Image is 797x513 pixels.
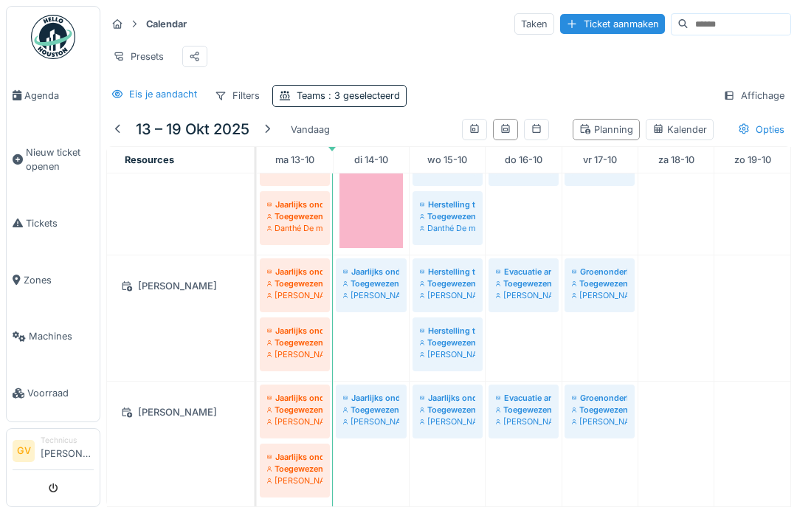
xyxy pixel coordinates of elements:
[285,120,336,140] div: Vandaag
[496,278,551,289] div: Toegewezen
[125,154,174,165] span: Resources
[572,404,627,416] div: Toegewezen
[572,278,627,289] div: Toegewezen
[652,123,707,137] div: Kalender
[41,435,94,466] li: [PERSON_NAME]
[267,278,322,289] div: Toegewezen
[106,46,170,67] div: Presets
[343,392,399,404] div: Jaarlijks onderhoud acodrains
[420,266,475,278] div: Herstelling trap chauffeurs en trap medewerkers
[7,365,100,421] a: Voorraad
[343,278,399,289] div: Toegewezen
[420,404,475,416] div: Toegewezen
[579,150,621,170] a: 17 oktober 2025
[496,404,551,416] div: Toegewezen
[208,85,266,106] div: Filters
[496,416,551,427] div: [PERSON_NAME]
[267,266,322,278] div: Jaarlijks onderhoud acodrains
[267,416,322,427] div: [PERSON_NAME]
[420,325,475,337] div: Herstelling trap chauffeurs en trap medewerkers
[560,14,665,34] div: Ticket aanmaken
[116,277,245,295] div: [PERSON_NAME]
[496,392,551,404] div: Evacuatie archief in parking 3 - Deel Directie / vertrouwelijke documenten
[420,392,475,404] div: Jaarlijks onderhoud acodrains
[343,289,399,301] div: [PERSON_NAME]
[514,13,554,35] div: Taken
[267,348,322,360] div: [PERSON_NAME]
[420,416,475,427] div: [PERSON_NAME]
[267,404,322,416] div: Toegewezen
[7,67,100,124] a: Agenda
[13,440,35,462] li: GV
[267,463,322,475] div: Toegewezen
[655,150,698,170] a: 18 oktober 2025
[424,150,471,170] a: 15 oktober 2025
[572,392,627,404] div: Groenonderhoud en garage [DATE]
[7,124,100,195] a: Nieuw ticket openen
[26,145,94,173] span: Nieuw ticket openen
[420,210,475,222] div: Toegewezen
[7,309,100,365] a: Machines
[267,475,322,486] div: [PERSON_NAME]
[267,392,322,404] div: Jaarlijks onderhoud acodrains
[343,266,399,278] div: Jaarlijks onderhoud acodrains
[26,216,94,230] span: Tickets
[496,266,551,278] div: Evacuatie archief in parking 3 - Deel Directie / vertrouwelijke documenten
[420,289,475,301] div: [PERSON_NAME]
[41,435,94,446] div: Technicus
[420,348,475,360] div: [PERSON_NAME]
[717,85,791,106] div: Affichage
[136,120,249,138] h5: 13 – 19 okt 2025
[297,89,400,103] div: Teams
[267,222,322,234] div: Danthé De maeseneer
[267,325,322,337] div: Jaarlijks onderhoud acodrains bij Aalst 34 A (=TDS ex Douane)
[420,337,475,348] div: Toegewezen
[420,278,475,289] div: Toegewezen
[731,119,791,140] div: Opties
[325,90,400,101] span: : 3 geselecteerd
[572,416,627,427] div: [PERSON_NAME]
[572,289,627,301] div: [PERSON_NAME]
[24,89,94,103] span: Agenda
[27,386,94,400] span: Voorraad
[24,273,94,287] span: Zones
[267,199,322,210] div: Jaarlijks onderhoud acodrains bij Aalst 34 A (=TDS ex Douane)
[7,195,100,252] a: Tickets
[731,150,775,170] a: 19 oktober 2025
[272,150,318,170] a: 13 oktober 2025
[267,337,322,348] div: Toegewezen
[267,210,322,222] div: Toegewezen
[116,403,245,421] div: [PERSON_NAME]
[572,266,627,278] div: Groenonderhoud [DATE]
[579,123,633,137] div: Planning
[339,136,403,248] div: Ziekte
[31,15,75,59] img: Badge_color-CXgf-gQk.svg
[29,329,94,343] span: Machines
[420,199,475,210] div: Herstelling trap chauffeurs en trap medewerkers
[13,435,94,470] a: GV Technicus[PERSON_NAME]
[7,252,100,309] a: Zones
[267,451,322,463] div: Jaarlijks onderhoud acodrains bij Aalst 34 A (=TDS ex Douane)
[343,404,399,416] div: Toegewezen
[343,416,399,427] div: [PERSON_NAME]
[351,150,392,170] a: 14 oktober 2025
[267,289,322,301] div: [PERSON_NAME]
[501,150,546,170] a: 16 oktober 2025
[129,87,197,101] div: Eis je aandacht
[140,17,193,31] strong: Calendar
[420,222,475,234] div: Danthé De maeseneer
[496,289,551,301] div: [PERSON_NAME]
